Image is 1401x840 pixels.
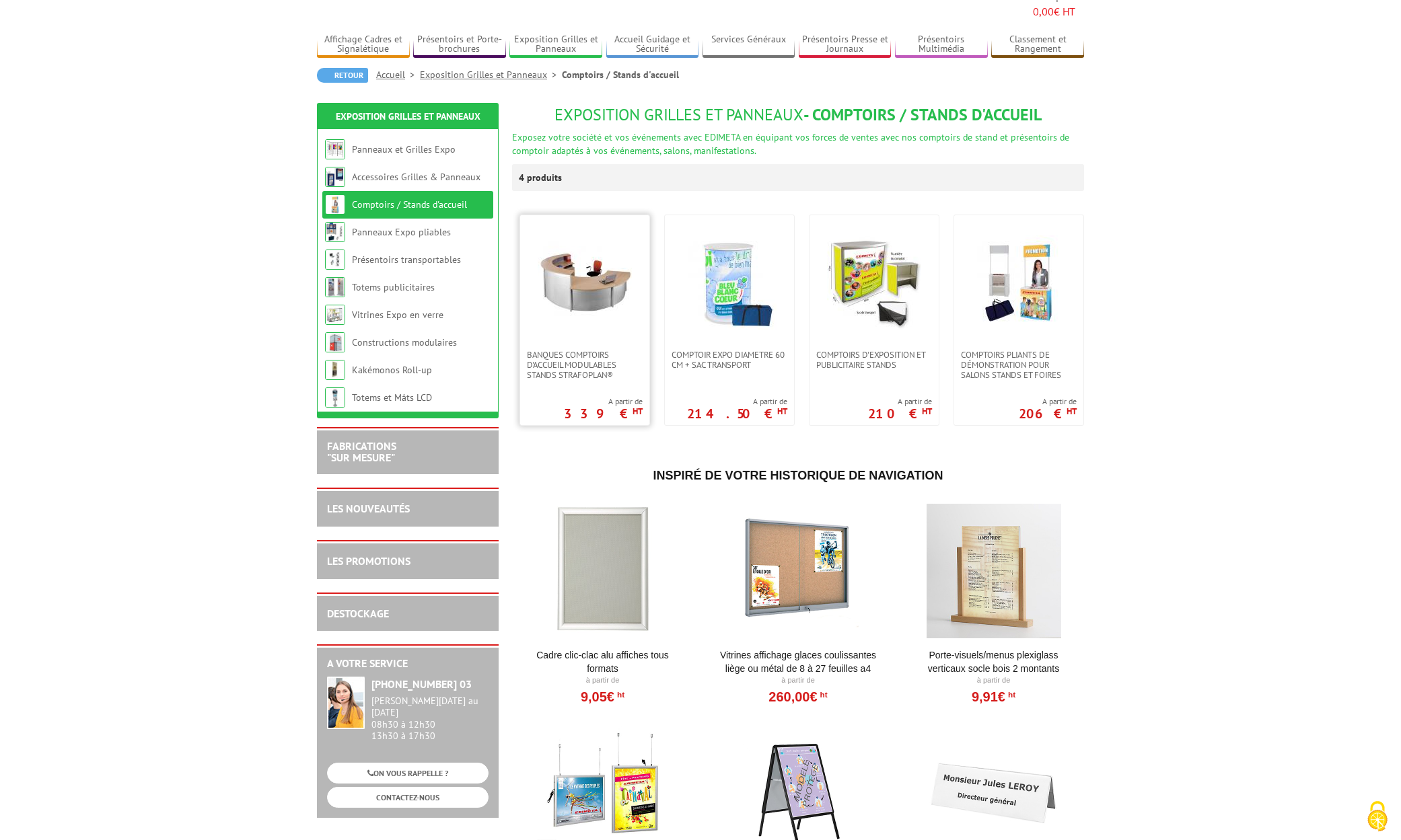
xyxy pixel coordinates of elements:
p: 214.50 € [687,410,787,418]
img: Kakémonos Roll-up [325,360,345,380]
img: widget-service.jpg [327,677,365,729]
a: Accessoires Grilles & Panneaux [352,171,480,183]
a: Vitrines Expo en verre [352,309,443,321]
a: Accueil [376,69,420,81]
img: Totems publicitaires [325,277,345,297]
a: FABRICATIONS"Sur Mesure" [327,439,396,465]
a: Présentoirs Multimédia [895,34,988,56]
h1: - Comptoirs / Stands d'accueil [512,106,1084,124]
div: [PERSON_NAME][DATE] au [DATE] [371,695,489,718]
a: Retour [317,68,368,83]
a: Porte-Visuels/Menus Plexiglass Verticaux Socle Bois 2 Montants [910,648,1077,675]
sup: HT [1067,406,1077,417]
sup: HT [922,406,932,417]
img: Cookies (fenêtre modale) [1361,800,1394,833]
a: Panneaux et Grilles Expo [352,143,456,155]
a: Comptoirs / Stands d'accueil [352,198,467,211]
strong: [PHONE_NUMBER] 03 [371,677,472,691]
a: Banques comptoirs d'accueil modulables stands Strafoplan® [520,350,649,380]
img: Constructions modulaires [325,332,345,352]
a: Exposition Grilles et Panneaux [420,69,562,81]
li: Comptoirs / Stands d'accueil [562,68,679,81]
span: A partir de [1019,396,1077,407]
a: Panneaux Expo pliables [352,226,451,238]
p: 4 produits [519,164,569,191]
a: Totems et Mâts LCD [352,391,432,404]
span: Banques comptoirs d'accueil modulables stands Strafoplan® [527,350,643,380]
span: A partir de [868,396,932,407]
p: À partir de [715,675,882,686]
a: LES NOUVEAUTÉS [327,502,410,515]
a: DESTOCKAGE [327,607,389,620]
p: À partir de [910,675,1077,686]
img: Comptoirs pliants de démonstration pour salons stands et foires [972,235,1066,330]
span: € HT [1033,4,1084,20]
a: Comptoirs d'exposition et publicitaire stands [810,350,939,370]
a: Présentoirs et Porte-brochures [413,34,506,56]
a: Totems publicitaires [352,281,435,293]
span: A partir de [564,396,643,407]
a: LES PROMOTIONS [327,554,410,568]
p: 339 € [564,410,643,418]
sup: HT [633,406,643,417]
a: Présentoirs Presse et Journaux [799,34,892,56]
a: Comptoir Expo diametre 60 cm + Sac transport [665,350,794,370]
h2: A votre service [327,658,489,670]
a: Cadre Clic-Clac Alu affiches tous formats [519,648,686,675]
a: CONTACTEZ-NOUS [327,787,489,808]
a: Affichage Cadres et Signalétique [317,34,410,56]
img: Présentoirs transportables [325,250,345,270]
a: Accueil Guidage et Sécurité [606,34,699,56]
img: Comptoirs d'exposition et publicitaire stands [827,235,921,330]
a: Constructions modulaires [352,336,457,348]
a: Exposition Grilles et Panneaux [336,110,480,122]
img: Panneaux Expo pliables [325,222,345,242]
a: Comptoirs pliants de démonstration pour salons stands et foires [954,350,1083,380]
img: Comptoir Expo diametre 60 cm + Sac transport [682,235,777,330]
img: Comptoirs / Stands d'accueil [325,194,345,215]
span: Exposition Grilles et Panneaux [554,104,803,125]
p: À partir de [519,675,686,686]
a: Vitrines affichage glaces coulissantes liège ou métal de 8 à 27 feuilles A4 [715,648,882,675]
span: A partir de [687,396,787,407]
a: Présentoirs transportables [352,254,461,266]
a: 9,91€HT [972,693,1015,701]
span: 0,00 [1033,5,1054,18]
img: Accessoires Grilles & Panneaux [325,167,345,187]
img: Vitrines Expo en verre [325,305,345,325]
div: 08h30 à 12h30 13h30 à 17h30 [371,695,489,742]
p: 206 € [1019,410,1077,418]
img: Totems et Mâts LCD [325,387,345,408]
div: Exposez votre société et vos événements avec EDIMETA en équipant vos forces de ventes avec nos co... [512,130,1084,157]
img: Banques comptoirs d'accueil modulables stands Strafoplan® [538,235,632,330]
img: Panneaux et Grilles Expo [325,139,345,159]
span: Comptoirs pliants de démonstration pour salons stands et foires [961,350,1077,380]
a: 260,00€HT [768,693,827,701]
sup: HT [614,690,624,699]
a: Kakémonos Roll-up [352,364,432,376]
a: ON VOUS RAPPELLE ? [327,763,489,784]
sup: HT [1005,690,1015,699]
span: Inspiré de votre historique de navigation [653,469,943,482]
span: Comptoirs d'exposition et publicitaire stands [816,350,932,370]
p: 210 € [868,410,932,418]
a: Exposition Grilles et Panneaux [509,34,602,56]
sup: HT [818,690,828,699]
button: Cookies (fenêtre modale) [1354,794,1401,840]
sup: HT [777,406,787,417]
span: Comptoir Expo diametre 60 cm + Sac transport [672,350,787,370]
a: 9,05€HT [581,693,624,701]
a: Services Généraux [703,34,795,56]
a: Classement et Rangement [991,34,1084,56]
